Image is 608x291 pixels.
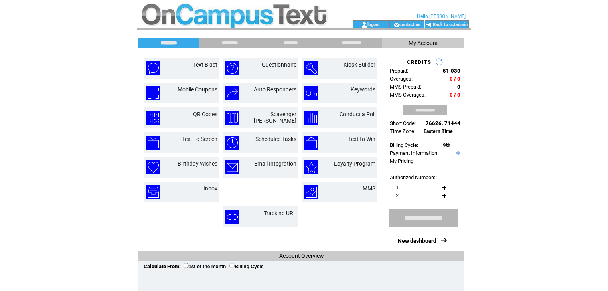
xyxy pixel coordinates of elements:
[390,128,415,134] span: Time Zone:
[304,185,318,199] img: mms.png
[304,61,318,75] img: kiosk-builder.png
[304,86,318,100] img: keywords.png
[393,22,399,28] img: contact_us_icon.gif
[426,120,460,126] span: 76626, 71444
[457,84,460,90] span: 0
[426,22,432,28] img: backArrow.gif
[178,86,217,93] a: Mobile Coupons
[184,263,189,268] input: 1st of the month
[182,136,217,142] a: Text To Screen
[146,160,160,174] img: birthday-wishes.png
[343,61,375,68] a: Kiosk Builder
[225,61,239,75] img: questionnaire.png
[304,136,318,150] img: text-to-win.png
[390,174,437,180] span: Authorized Numbers:
[450,92,460,98] span: 0 / 0
[367,22,380,27] a: logout
[390,142,418,148] span: Billing Cycle:
[254,160,296,167] a: Email Integration
[443,68,460,74] span: 51,030
[390,76,413,82] span: Overages:
[225,86,239,100] img: auto-responders.png
[146,136,160,150] img: text-to-screen.png
[229,263,235,268] input: Billing Cycle
[398,238,436,244] a: New dashboard
[146,61,160,75] img: text-blast.png
[264,210,296,216] a: Tracking URL
[409,40,438,46] span: My Account
[146,111,160,125] img: qr-codes.png
[225,210,239,224] img: tracking-url.png
[225,136,239,150] img: scheduled-tasks.png
[304,111,318,125] img: conduct-a-poll.png
[417,14,466,19] span: Hello [PERSON_NAME]
[144,263,181,269] span: Calculate From:
[262,61,296,68] a: Questionnaire
[396,192,400,198] span: 2.
[193,111,217,117] a: QR Codes
[193,61,217,68] a: Text Blast
[407,59,431,65] span: CREDITS
[203,185,217,192] a: Inbox
[225,111,239,125] img: scavenger-hunt.png
[255,136,296,142] a: Scheduled Tasks
[424,129,453,134] span: Eastern Time
[390,68,408,74] span: Prepaid:
[178,160,217,167] a: Birthday Wishes
[399,22,420,27] a: contact us
[454,151,460,155] img: help.gif
[254,86,296,93] a: Auto Responders
[229,264,263,269] label: Billing Cycle
[390,92,426,98] span: MMS Overages:
[351,86,375,93] a: Keywords
[304,160,318,174] img: loyalty-program.png
[334,160,375,167] a: Loyalty Program
[254,111,296,124] a: Scavenger [PERSON_NAME]
[396,184,400,190] span: 1.
[146,86,160,100] img: mobile-coupons.png
[390,158,413,164] a: My Pricing
[184,264,226,269] label: 1st of the month
[279,253,324,259] span: Account Overview
[443,142,450,148] span: 9th
[361,22,367,28] img: account_icon.gif
[450,76,460,82] span: 0 / 0
[146,185,160,199] img: inbox.png
[390,150,437,156] a: Payment Information
[390,120,416,126] span: Short Code:
[225,160,239,174] img: email-integration.png
[433,22,468,27] a: Back to octadmin
[363,185,375,192] a: MMS
[348,136,375,142] a: Text to Win
[340,111,375,117] a: Conduct a Poll
[390,84,421,90] span: MMS Prepaid:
